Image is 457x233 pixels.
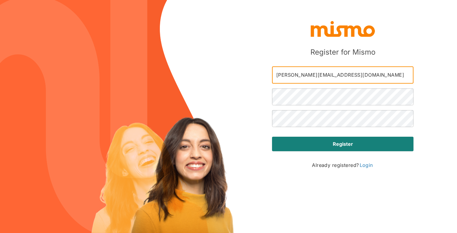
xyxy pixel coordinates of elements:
[333,140,353,148] strong: Register
[359,161,374,169] a: Login
[272,137,413,151] button: Register
[310,20,376,38] img: logo
[310,47,375,57] h5: Register for Mismo
[272,67,413,84] input: Email
[312,161,374,169] p: Already registered?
